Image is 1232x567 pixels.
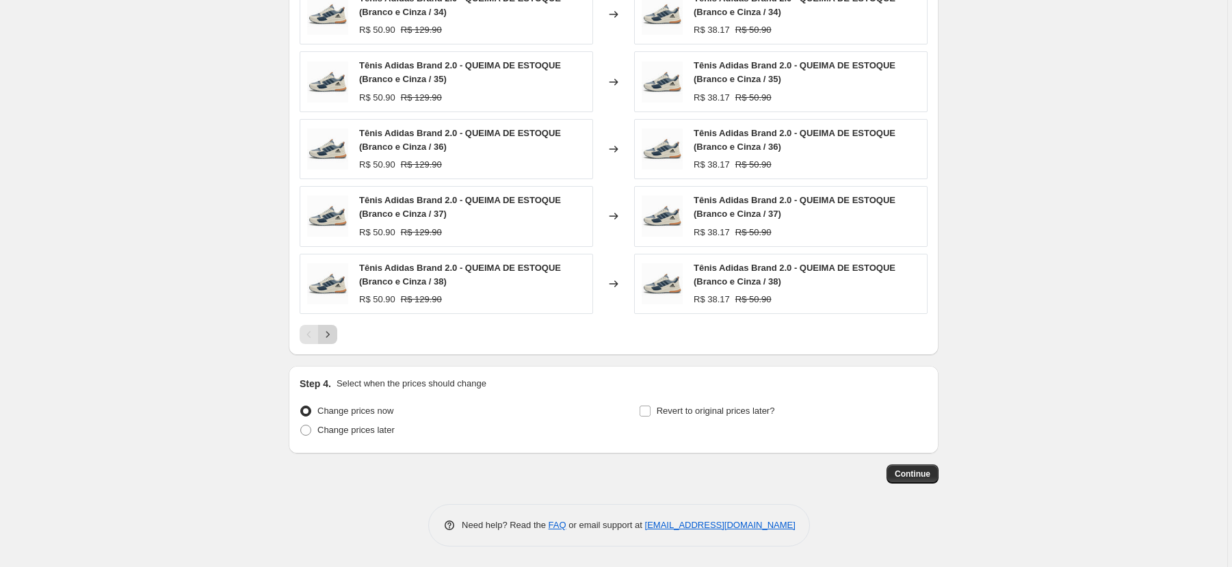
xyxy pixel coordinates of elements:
[694,128,895,152] span: Tênis Adidas Brand 2.0 - QUEIMA DE ESTOQUE (Branco e Cinza / 36)
[359,263,561,287] span: Tênis Adidas Brand 2.0 - QUEIMA DE ESTOQUE (Branco e Cinza / 38)
[566,520,645,530] span: or email support at
[735,91,772,105] strike: R$ 50.90
[307,263,348,304] img: 3_700x_8cc6e3b3-3dbd-48d2-ab55-a313c020dac2_80x.webp
[300,325,337,344] nav: Pagination
[307,129,348,170] img: 3_700x_8cc6e3b3-3dbd-48d2-ab55-a313c020dac2_80x.webp
[895,469,930,479] span: Continue
[642,62,683,103] img: 3_700x_8cc6e3b3-3dbd-48d2-ab55-a313c020dac2_80x.webp
[401,91,442,105] strike: R$ 129.90
[401,226,442,239] strike: R$ 129.90
[735,158,772,172] strike: R$ 50.90
[401,158,442,172] strike: R$ 129.90
[645,520,796,530] a: [EMAIL_ADDRESS][DOMAIN_NAME]
[359,195,561,219] span: Tênis Adidas Brand 2.0 - QUEIMA DE ESTOQUE (Branco e Cinza / 37)
[359,158,395,172] div: R$ 50.90
[694,195,895,219] span: Tênis Adidas Brand 2.0 - QUEIMA DE ESTOQUE (Branco e Cinza / 37)
[317,425,395,435] span: Change prices later
[359,226,395,239] div: R$ 50.90
[642,263,683,304] img: 3_700x_8cc6e3b3-3dbd-48d2-ab55-a313c020dac2_80x.webp
[359,23,395,37] div: R$ 50.90
[359,293,395,306] div: R$ 50.90
[462,520,549,530] span: Need help? Read the
[307,196,348,237] img: 3_700x_8cc6e3b3-3dbd-48d2-ab55-a313c020dac2_80x.webp
[549,520,566,530] a: FAQ
[735,23,772,37] strike: R$ 50.90
[300,377,331,391] h2: Step 4.
[642,196,683,237] img: 3_700x_8cc6e3b3-3dbd-48d2-ab55-a313c020dac2_80x.webp
[359,91,395,105] div: R$ 50.90
[318,325,337,344] button: Next
[694,23,730,37] div: R$ 38.17
[694,226,730,239] div: R$ 38.17
[735,226,772,239] strike: R$ 50.90
[359,60,561,84] span: Tênis Adidas Brand 2.0 - QUEIMA DE ESTOQUE (Branco e Cinza / 35)
[694,60,895,84] span: Tênis Adidas Brand 2.0 - QUEIMA DE ESTOQUE (Branco e Cinza / 35)
[317,406,393,416] span: Change prices now
[657,406,775,416] span: Revert to original prices later?
[337,377,486,391] p: Select when the prices should change
[694,91,730,105] div: R$ 38.17
[694,158,730,172] div: R$ 38.17
[694,263,895,287] span: Tênis Adidas Brand 2.0 - QUEIMA DE ESTOQUE (Branco e Cinza / 38)
[887,464,939,484] button: Continue
[735,293,772,306] strike: R$ 50.90
[359,128,561,152] span: Tênis Adidas Brand 2.0 - QUEIMA DE ESTOQUE (Branco e Cinza / 36)
[401,293,442,306] strike: R$ 129.90
[401,23,442,37] strike: R$ 129.90
[307,62,348,103] img: 3_700x_8cc6e3b3-3dbd-48d2-ab55-a313c020dac2_80x.webp
[642,129,683,170] img: 3_700x_8cc6e3b3-3dbd-48d2-ab55-a313c020dac2_80x.webp
[694,293,730,306] div: R$ 38.17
